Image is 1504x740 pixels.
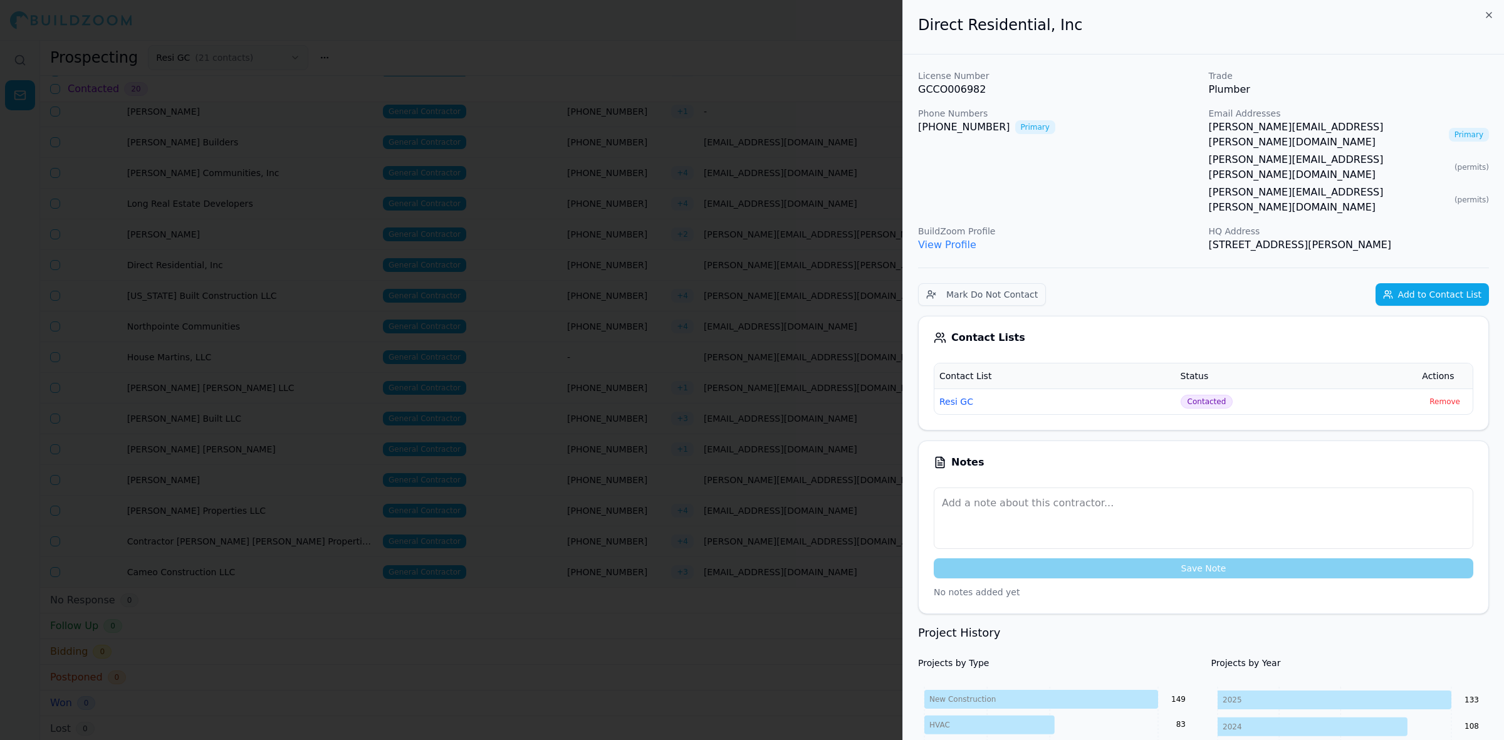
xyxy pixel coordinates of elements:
a: [PERSON_NAME][EMAIL_ADDRESS][PERSON_NAME][DOMAIN_NAME] [1209,152,1449,182]
p: No notes added yet [934,586,1473,598]
text: 83 [1176,720,1186,729]
a: [PERSON_NAME][EMAIL_ADDRESS][PERSON_NAME][DOMAIN_NAME] [1209,185,1449,215]
div: Notes [934,456,1473,469]
button: Add to Contact List [1376,283,1489,306]
button: Remove [1422,394,1468,409]
tspan: New Construction [929,695,996,704]
p: Trade [1209,70,1490,82]
tspan: 2025 [1223,696,1242,704]
span: Primary [1449,128,1489,142]
h4: Projects by Type [918,657,1196,669]
button: Resi GC [939,395,973,408]
p: HQ Address [1209,225,1490,237]
tspan: 2024 [1223,722,1242,731]
p: License Number [918,70,1199,82]
span: ( permits ) [1454,162,1489,172]
th: Status [1176,363,1418,388]
p: Email Addresses [1209,107,1490,120]
a: [PERSON_NAME][EMAIL_ADDRESS][PERSON_NAME][DOMAIN_NAME] [1209,120,1444,150]
text: 108 [1465,722,1479,731]
p: Plumber [1209,82,1490,97]
span: Primary [1015,120,1055,134]
button: Contacted [1181,395,1233,409]
text: 149 [1171,694,1186,703]
a: [PHONE_NUMBER] [918,120,1010,135]
p: [STREET_ADDRESS][PERSON_NAME] [1209,237,1490,253]
h2: Direct Residential, Inc [918,15,1489,35]
a: View Profile [918,239,976,251]
p: BuildZoom Profile [918,225,1199,237]
p: Phone Numbers [918,107,1199,120]
div: Contact Lists [934,331,1473,344]
button: Mark Do Not Contact [918,283,1046,306]
tspan: HVAC [929,720,950,729]
span: Click to update status [1181,395,1233,409]
p: GCCO006982 [918,82,1199,97]
th: Contact List [934,363,1176,388]
span: ( permits ) [1454,195,1489,205]
h3: Project History [918,624,1489,642]
th: Actions [1417,363,1473,388]
text: 133 [1465,695,1479,704]
h4: Projects by Year [1211,657,1490,669]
